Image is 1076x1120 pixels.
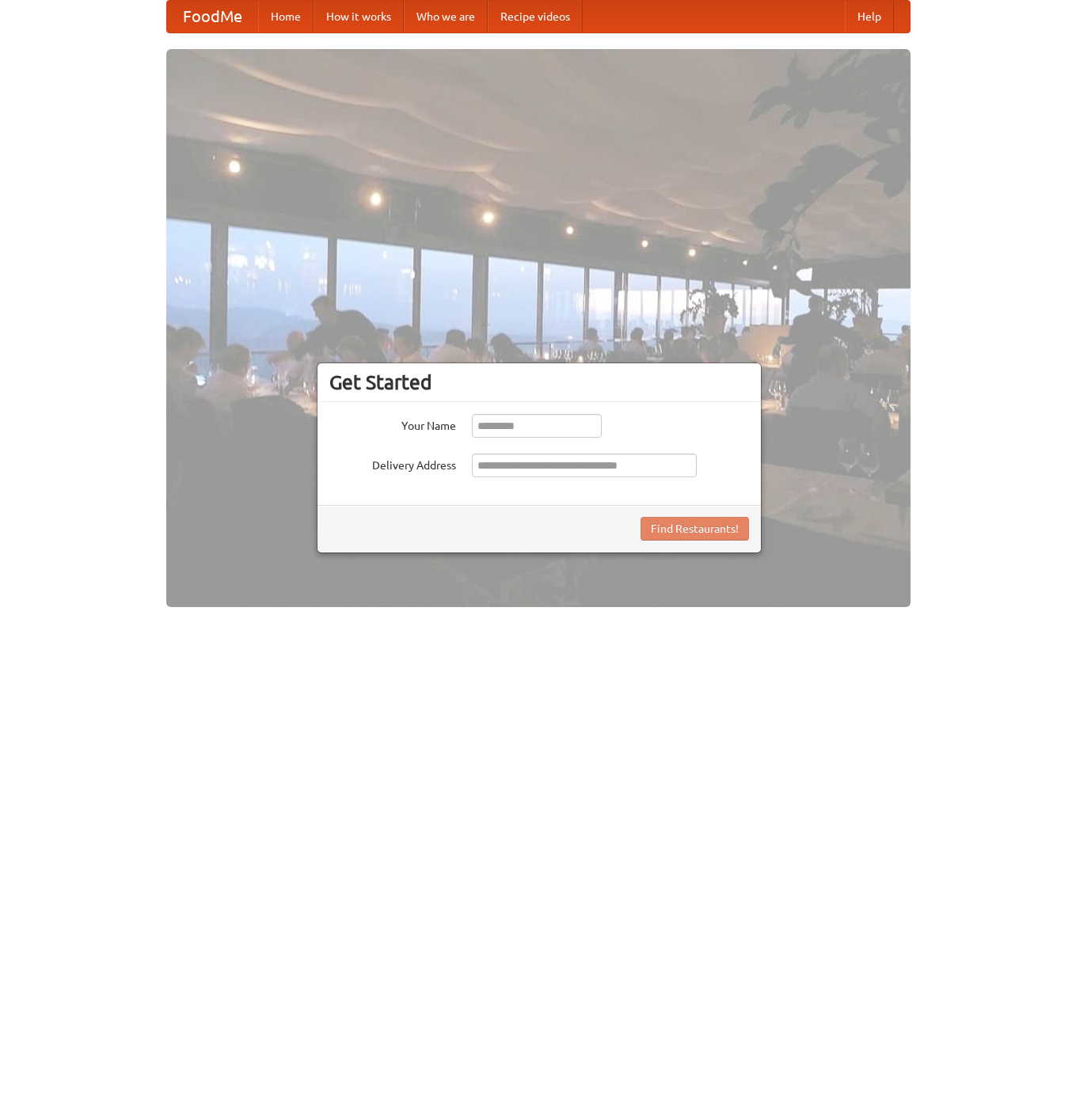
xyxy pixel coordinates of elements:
[488,1,583,32] a: Recipe videos
[329,454,456,473] label: Delivery Address
[404,1,488,32] a: Who we are
[314,1,404,32] a: How it works
[329,414,456,434] label: Your Name
[329,370,749,394] h3: Get Started
[845,1,894,32] a: Help
[167,1,258,32] a: FoodMe
[258,1,314,32] a: Home
[641,517,749,541] button: Find Restaurants!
